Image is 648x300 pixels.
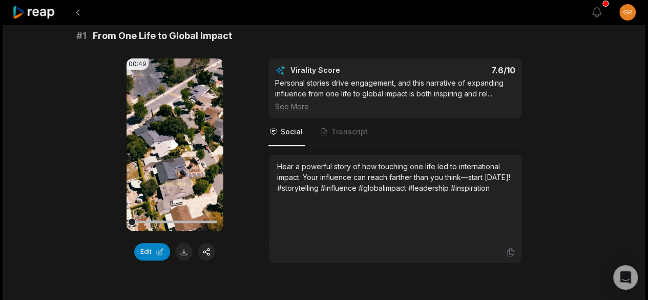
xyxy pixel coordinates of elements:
span: # 1 [76,29,87,43]
div: See More [275,101,515,112]
span: Social [281,127,303,137]
div: Virality Score [290,65,401,75]
div: Personal stories drive engagement, and this narrative of expanding influence from one life to glo... [275,77,515,112]
span: Transcript [331,127,368,137]
div: Open Intercom Messenger [613,265,638,290]
div: Hear a powerful story of how touching one life led to international impact. Your influence can re... [277,161,513,193]
video: Your browser does not support mp4 format. [127,58,223,231]
button: Edit [134,243,170,261]
div: 7.6 /10 [405,65,515,75]
span: From One Life to Global Impact [93,29,232,43]
nav: Tabs [268,118,522,146]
